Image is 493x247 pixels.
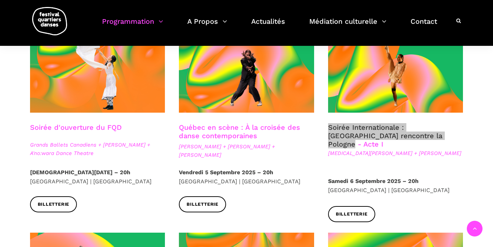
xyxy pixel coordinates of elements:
span: [MEDICAL_DATA][PERSON_NAME] + [PERSON_NAME] [328,149,463,157]
a: Soirée d'ouverture du FQD [30,123,122,132]
img: logo-fqd-med [32,7,67,35]
a: Québec en scène : À la croisée des danse contemporaines [179,123,300,140]
span: Billetterie [336,211,368,218]
span: Billetterie [38,201,70,208]
a: Billetterie [328,206,375,222]
a: Actualités [251,15,285,36]
p: [GEOGRAPHIC_DATA] | [GEOGRAPHIC_DATA] [179,168,314,186]
a: Programmation [102,15,163,36]
strong: Samedi 6 Septembre 2025 – 20h [328,178,419,184]
strong: Vendredi 5 Septembre 2025 – 20h [179,169,273,176]
p: [GEOGRAPHIC_DATA] | [GEOGRAPHIC_DATA] [30,168,165,186]
a: Médiation culturelle [309,15,386,36]
p: [GEOGRAPHIC_DATA] | [GEOGRAPHIC_DATA] [328,177,463,195]
strong: [DEMOGRAPHIC_DATA][DATE] – 20h [30,169,130,176]
a: Billetterie [179,196,226,212]
span: Grands Ballets Canadiens + [PERSON_NAME] + A'no:wara Dance Theatre [30,141,165,157]
span: [PERSON_NAME] + [PERSON_NAME] + [PERSON_NAME] [179,142,314,159]
span: Billetterie [187,201,218,208]
a: Soirée Internationale : [GEOGRAPHIC_DATA] rencontre la Pologne - Acte I [328,123,442,148]
a: Billetterie [30,196,77,212]
a: Contact [411,15,437,36]
a: A Propos [187,15,227,36]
